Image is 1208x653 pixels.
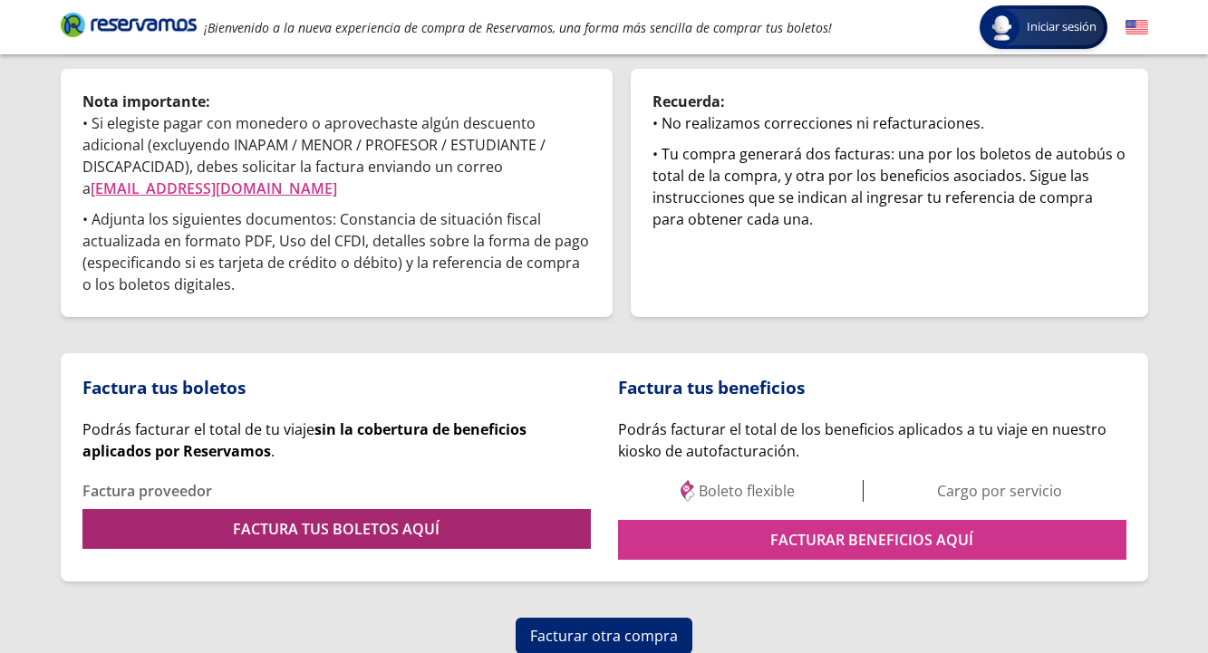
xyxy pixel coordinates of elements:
p: Factura tus boletos [82,375,591,401]
p: Cargo por servicio [937,480,1062,502]
p: Recuerda: [652,91,1126,112]
p: Factura proveedor [82,480,591,502]
p: Factura tus beneficios [618,375,1126,401]
p: Podrás facturar el total de los beneficios aplicados a tu viaje en nuestro kiosko de autofacturac... [618,418,1126,462]
div: . [82,418,591,462]
a: FACTURAR BENEFICIOS AQUÍ [618,520,1126,560]
div: • Tu compra generará dos facturas: una por los boletos de autobús o total de la compra, y otra po... [652,143,1126,230]
p: Boleto flexible [699,480,795,502]
a: Brand Logo [61,11,197,43]
i: Brand Logo [61,11,197,38]
span: Iniciar sesión [1020,18,1104,36]
a: FACTURA TUS BOLETOS AQUÍ [82,509,591,549]
a: [EMAIL_ADDRESS][DOMAIN_NAME] [91,178,337,198]
p: Nota importante: [82,91,591,112]
p: • Si elegiste pagar con monedero o aprovechaste algún descuento adicional (excluyendo INAPAM / ME... [82,112,591,199]
p: • Adjunta los siguientes documentos: Constancia de situación fiscal actualizada en formato PDF, U... [82,208,591,295]
div: • No realizamos correcciones ni refacturaciones. [652,112,1126,134]
button: English [1126,16,1148,39]
em: ¡Bienvenido a la nueva experiencia de compra de Reservamos, una forma más sencilla de comprar tus... [204,19,832,36]
img: Max service level [677,480,699,502]
span: Podrás facturar el total de tu viaje [82,419,527,461]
